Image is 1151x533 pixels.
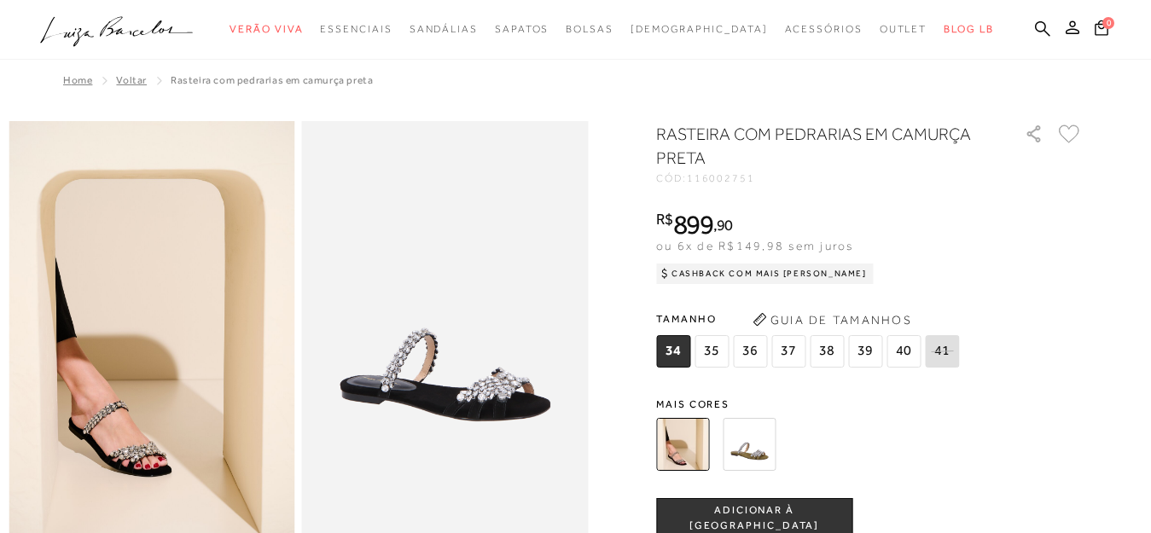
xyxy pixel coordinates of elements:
span: Acessórios [785,23,863,35]
button: 0 [1090,19,1113,42]
span: Outlet [880,23,927,35]
span: BLOG LB [944,23,993,35]
a: noSubCategoriesText [631,14,768,45]
span: ou 6x de R$149,98 sem juros [656,239,853,252]
a: noSubCategoriesText [410,14,478,45]
span: [DEMOGRAPHIC_DATA] [631,23,768,35]
span: 90 [717,216,733,234]
div: Cashback com Mais [PERSON_NAME] [656,264,874,284]
span: Verão Viva [230,23,303,35]
h1: RASTEIRA COM PEDRARIAS EM CAMURÇA PRETA [656,122,976,170]
span: 899 [673,209,713,240]
a: Home [63,74,92,86]
span: 38 [810,335,844,368]
span: RASTEIRA COM PEDRARIAS EM CAMURÇA PRETA [171,74,373,86]
a: noSubCategoriesText [880,14,927,45]
div: CÓD: [656,173,997,183]
a: BLOG LB [944,14,993,45]
a: noSubCategoriesText [495,14,549,45]
a: noSubCategoriesText [785,14,863,45]
span: 35 [695,335,729,368]
span: 0 [1102,17,1114,29]
span: Sandálias [410,23,478,35]
span: 39 [848,335,882,368]
a: noSubCategoriesText [320,14,392,45]
span: ADICIONAR À [GEOGRAPHIC_DATA] [657,503,852,533]
a: noSubCategoriesText [566,14,613,45]
span: 116002751 [687,172,755,184]
span: Essenciais [320,23,392,35]
img: RASTEIRA COM PEDRARIAS EM CAMURÇA VERDE ASPARGO [723,418,776,471]
a: noSubCategoriesText [230,14,303,45]
a: Voltar [116,74,147,86]
span: 36 [733,335,767,368]
i: R$ [656,211,673,227]
span: 34 [656,335,690,368]
button: Guia de Tamanhos [747,306,917,333]
span: Sapatos [495,23,549,35]
i: , [713,217,733,233]
span: Tamanho [656,306,963,332]
span: 37 [771,335,805,368]
img: RASTEIRA COM PEDRARIAS EM CAMURÇA PRETA [656,418,709,471]
span: 41 [925,335,959,368]
span: Bolsas [566,23,613,35]
span: 40 [887,335,921,368]
span: Mais cores [656,399,1083,409]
